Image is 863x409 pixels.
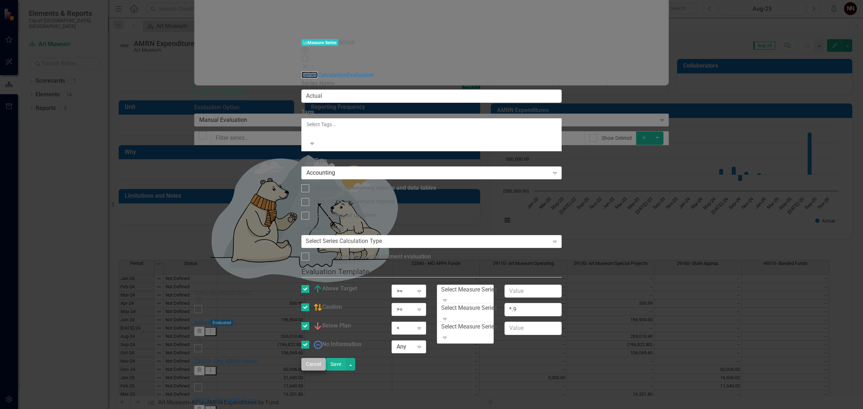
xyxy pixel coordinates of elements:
label: Calculation Type [301,225,562,233]
img: No Information [314,340,322,349]
div: Below Plan [314,322,351,330]
label: Series Name [301,79,562,88]
div: Lock series for updaters [314,211,377,220]
input: Series Name [301,89,562,103]
div: Caution [314,303,342,312]
label: Tags [301,108,562,116]
span: Actual [338,39,355,46]
a: Calculation [318,72,347,78]
input: Value [504,303,561,316]
legend: Evaluation Template [301,266,562,277]
div: No Information [314,340,361,349]
img: Above Target [314,285,322,293]
label: Data Type [301,157,562,165]
div: Select Tags... [307,121,556,128]
div: Select Series Calculation Type [306,237,382,245]
div: Select Measure Series [441,304,497,312]
button: Save [326,358,346,371]
img: Caution [314,303,322,312]
div: Hide series in summary reports [314,198,395,206]
input: Value [504,285,561,298]
div: >= [397,287,413,295]
input: Value [504,322,561,335]
div: Hide series in summary reports and data tables [314,184,436,192]
img: Below Plan [314,322,322,330]
div: Above Target [314,285,357,293]
a: Series [301,72,318,78]
a: Evaluation [347,72,374,78]
div: >= [397,305,413,314]
div: < [397,324,413,332]
div: Select Measure Series [441,323,497,331]
div: Use this series for overall element evaluation [314,253,431,261]
div: Any [397,343,413,351]
div: Select Measure Series [441,286,497,294]
button: Cancel [301,358,326,371]
span: Measure Series [301,39,338,46]
div: Accounting [306,169,549,177]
